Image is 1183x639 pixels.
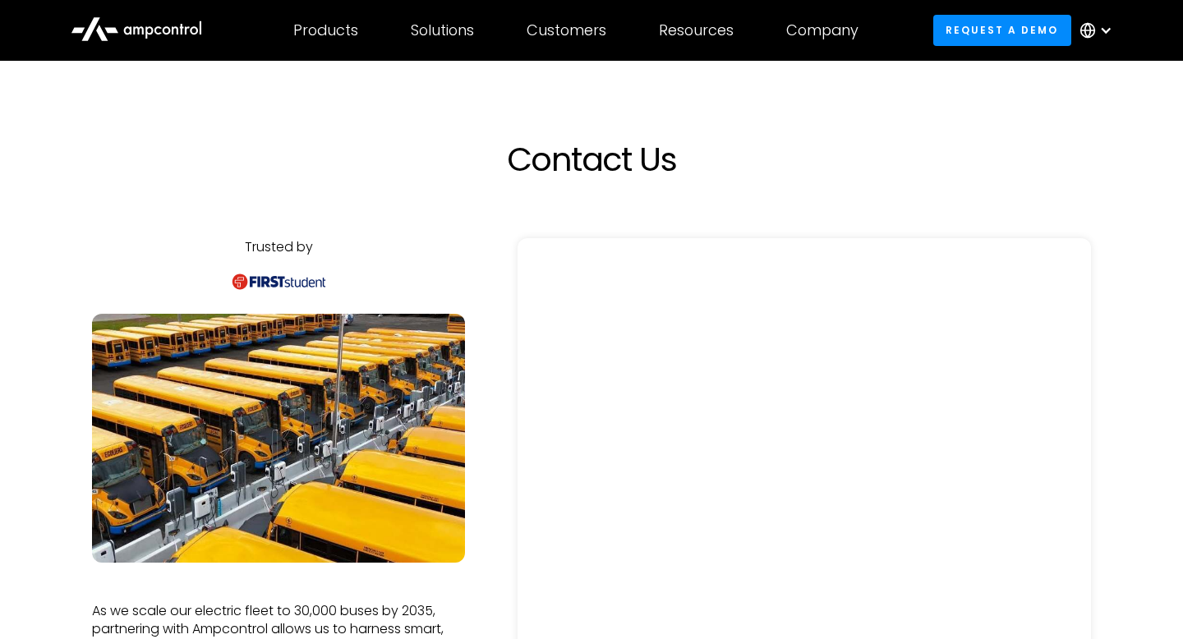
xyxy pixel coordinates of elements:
div: Company [786,21,858,39]
div: Customers [527,21,606,39]
div: Resources [659,21,734,39]
h1: Contact Us [230,140,953,179]
iframe: Form 0 [544,264,1065,577]
div: Solutions [411,21,474,39]
div: Products [293,21,358,39]
a: Request a demo [933,15,1071,45]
